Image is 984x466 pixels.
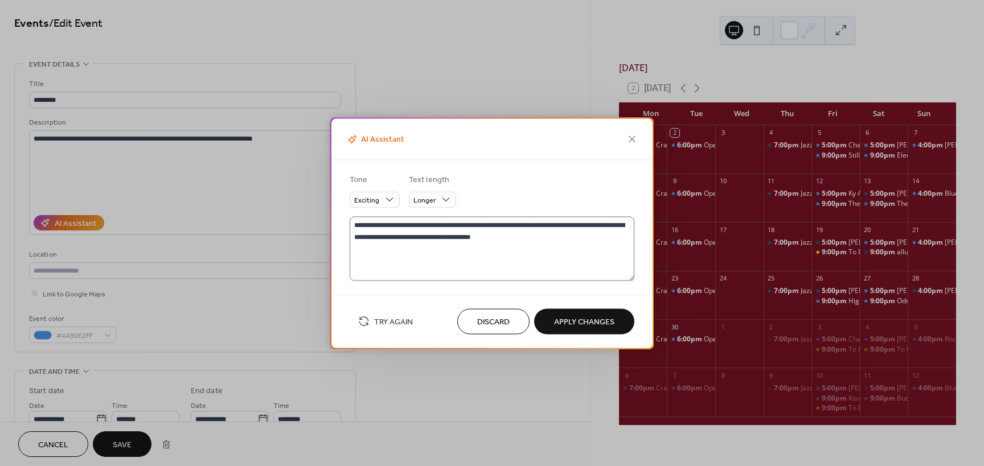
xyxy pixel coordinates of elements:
button: Discard [457,308,530,334]
span: Longer [413,194,436,207]
div: Tone [350,174,397,185]
span: Exciting [354,194,379,207]
span: AI Assistant [345,133,404,146]
button: Try Again [350,312,421,331]
span: Discard [477,316,510,328]
span: Apply Changes [554,316,614,328]
button: Apply Changes [534,308,634,334]
div: Text length [409,174,454,185]
span: Try Again [374,316,413,328]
